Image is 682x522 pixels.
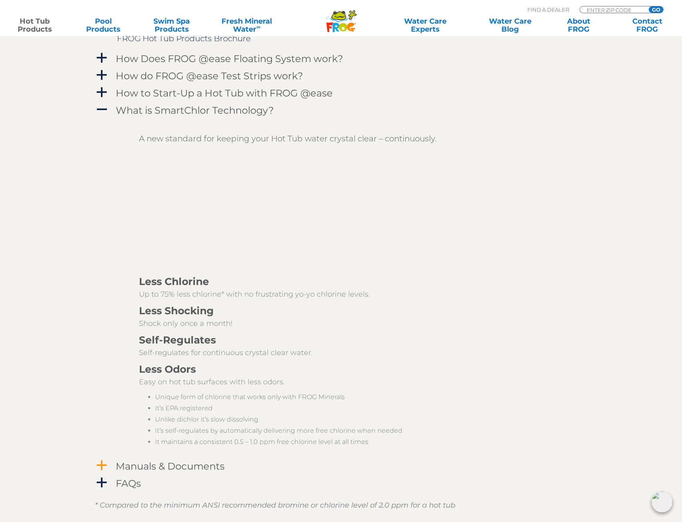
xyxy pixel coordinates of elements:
[117,34,251,43] a: FROG Hot Tub Products Brochure
[382,17,469,33] a: Water CareExperts
[8,17,61,33] a: Hot TubProducts
[139,145,363,271] iframe: FROG Smartchlor @ease video
[96,52,108,64] span: a
[139,318,567,329] p: Shock only once a month!
[116,70,303,81] h4: How do FROG @ease Test Strips work?
[95,86,587,100] a: a How to Start-Up a Hot Tub with FROG @ease
[213,17,280,33] a: Fresh MineralWater∞
[96,86,108,98] span: a
[95,103,587,118] a: A What is SmartChlor Technology?
[139,347,567,358] p: Self-regulates for continuous crystal clear water.
[155,436,567,448] li: It maintains a consistent 0.5 – 1.0 ppm free chlorine level at all times
[95,51,587,66] a: a How Does FROG @ease Floating System work?
[652,492,672,512] img: openIcon
[155,414,567,425] li: Unlike dichlor it’s slow dissolving
[552,17,606,33] a: AboutFROG
[139,304,567,318] h3: Less Shocking
[139,362,567,376] h3: Less Odors
[116,478,141,489] h4: FAQs
[116,53,343,64] h4: How Does FROG @ease Floating System work?
[527,6,569,13] p: Find A Dealer
[139,132,567,275] div: A new standard for keeping your Hot Tub water crystal clear – continuously.
[155,391,567,403] li: Unique form of chlorine that works only with FROG Minerals
[139,275,567,289] h3: Less Chlorine
[96,460,108,472] span: a
[116,461,225,472] h4: Manuals & Documents
[95,501,455,510] em: * Compared to the minimum ANSI recommended bromine or chlorine level of 2.0 ppm for a hot tub
[145,17,198,33] a: Swim SpaProducts
[621,17,674,33] a: ContactFROG
[139,376,567,387] p: Easy on hot tub surfaces with less odors.
[116,88,333,98] h4: How to Start-Up a Hot Tub with FROG @ease
[96,69,108,81] span: a
[256,24,260,30] sup: ∞
[95,476,587,491] a: a FAQs
[76,17,130,33] a: PoolProducts
[586,6,640,13] input: Zip Code Form
[96,477,108,489] span: a
[95,68,587,83] a: a How do FROG @ease Test Strips work?
[649,6,663,13] input: GO
[139,333,567,347] h3: Self-Regulates
[139,289,567,300] p: Up to 75% less chlorine* with no frustrating yo-yo chlorine levels.
[155,425,567,436] li: It’s self-regulates by automatically delivering more free chlorine when needed
[116,105,274,116] h4: What is SmartChlor Technology?
[96,104,108,116] span: A
[95,459,587,474] a: a Manuals & Documents
[484,17,537,33] a: Water CareBlog
[155,403,567,414] li: It’s EPA registered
